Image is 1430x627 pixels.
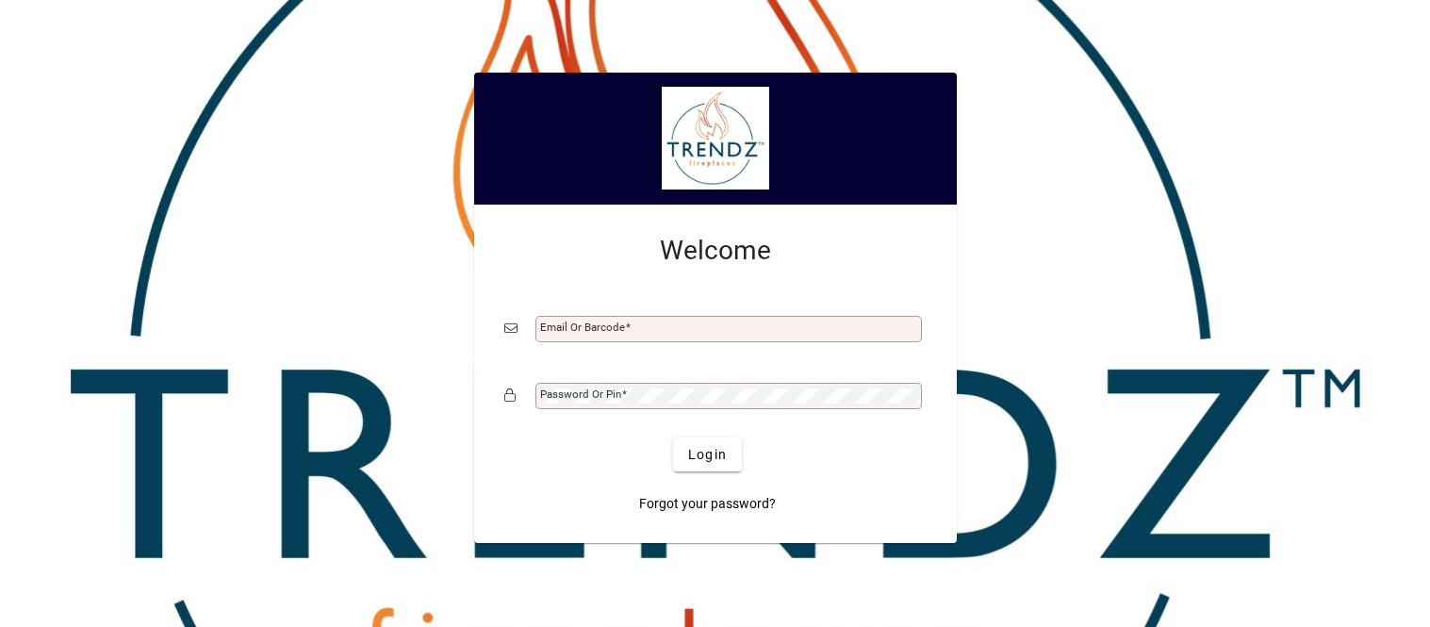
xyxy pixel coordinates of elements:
span: Forgot your password? [639,494,776,514]
h2: Welcome [504,235,927,267]
span: Login [688,445,727,465]
a: Forgot your password? [632,487,783,520]
mat-label: Password or Pin [540,388,621,401]
button: Login [673,437,742,471]
mat-label: Email or Barcode [540,321,625,334]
